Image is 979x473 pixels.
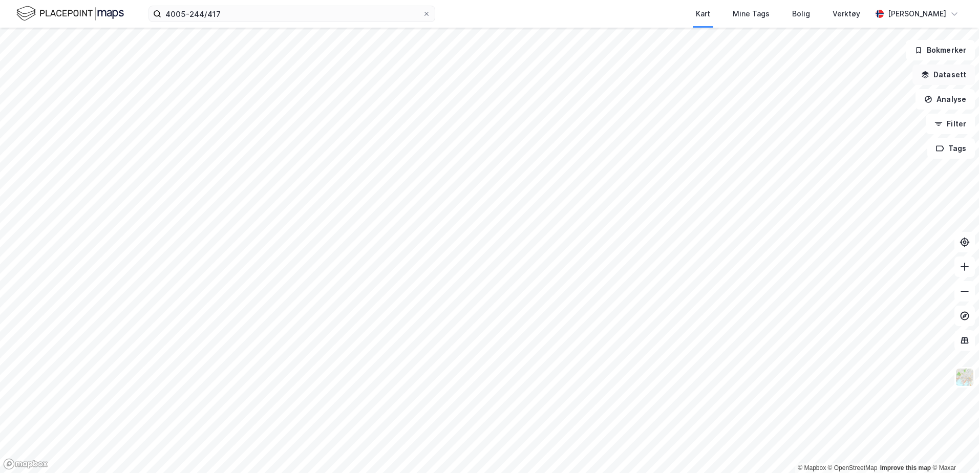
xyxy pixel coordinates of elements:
img: Z [955,368,974,387]
button: Filter [926,114,975,134]
div: Verktøy [833,8,860,20]
button: Analyse [916,89,975,110]
iframe: Chat Widget [928,424,979,473]
button: Bokmerker [906,40,975,60]
input: Søk på adresse, matrikkel, gårdeiere, leietakere eller personer [161,6,422,21]
div: Mine Tags [733,8,770,20]
div: Bolig [792,8,810,20]
a: Mapbox homepage [3,458,48,470]
a: Improve this map [880,464,931,471]
a: Mapbox [798,464,826,471]
img: logo.f888ab2527a4732fd821a326f86c7f29.svg [16,5,124,23]
div: [PERSON_NAME] [888,8,946,20]
div: Kart [696,8,710,20]
button: Datasett [912,64,975,85]
button: Tags [927,138,975,159]
a: OpenStreetMap [828,464,878,471]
